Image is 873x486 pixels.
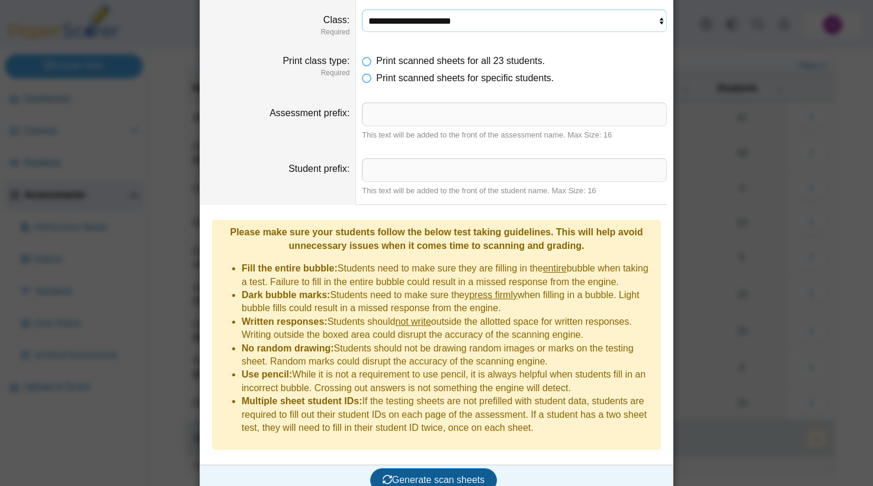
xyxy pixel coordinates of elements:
u: entire [543,263,567,273]
div: This text will be added to the front of the assessment name. Max Size: 16 [362,130,667,140]
b: Please make sure your students follow the below test taking guidelines. This will help avoid unne... [230,227,643,250]
dfn: Required [206,68,349,78]
span: Generate scan sheets [383,475,485,485]
label: Print class type [283,56,349,66]
label: Student prefix [288,164,349,174]
li: If the testing sheets are not prefilled with student data, students are required to fill out thei... [242,395,655,434]
b: Written responses: [242,316,328,327]
b: Fill the entire bubble: [242,263,338,273]
label: Class [323,15,349,25]
span: Print scanned sheets for specific students. [376,73,554,83]
dfn: Required [206,27,349,37]
li: Students need to make sure they when filling in a bubble. Light bubble fills could result in a mi... [242,289,655,315]
u: press firmly [469,290,518,300]
label: Assessment prefix [269,108,349,118]
li: Students should not be drawing random images or marks on the testing sheet. Random marks could di... [242,342,655,369]
div: This text will be added to the front of the student name. Max Size: 16 [362,186,667,196]
u: not write [395,316,431,327]
b: Use pencil: [242,369,292,379]
li: While it is not a requirement to use pencil, it is always helpful when students fill in an incorr... [242,368,655,395]
b: No random drawing: [242,343,334,353]
li: Students should outside the allotted space for written responses. Writing outside the boxed area ... [242,315,655,342]
b: Multiple sheet student IDs: [242,396,362,406]
b: Dark bubble marks: [242,290,330,300]
span: Print scanned sheets for all 23 students. [376,56,545,66]
li: Students need to make sure they are filling in the bubble when taking a test. Failure to fill in ... [242,262,655,289]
